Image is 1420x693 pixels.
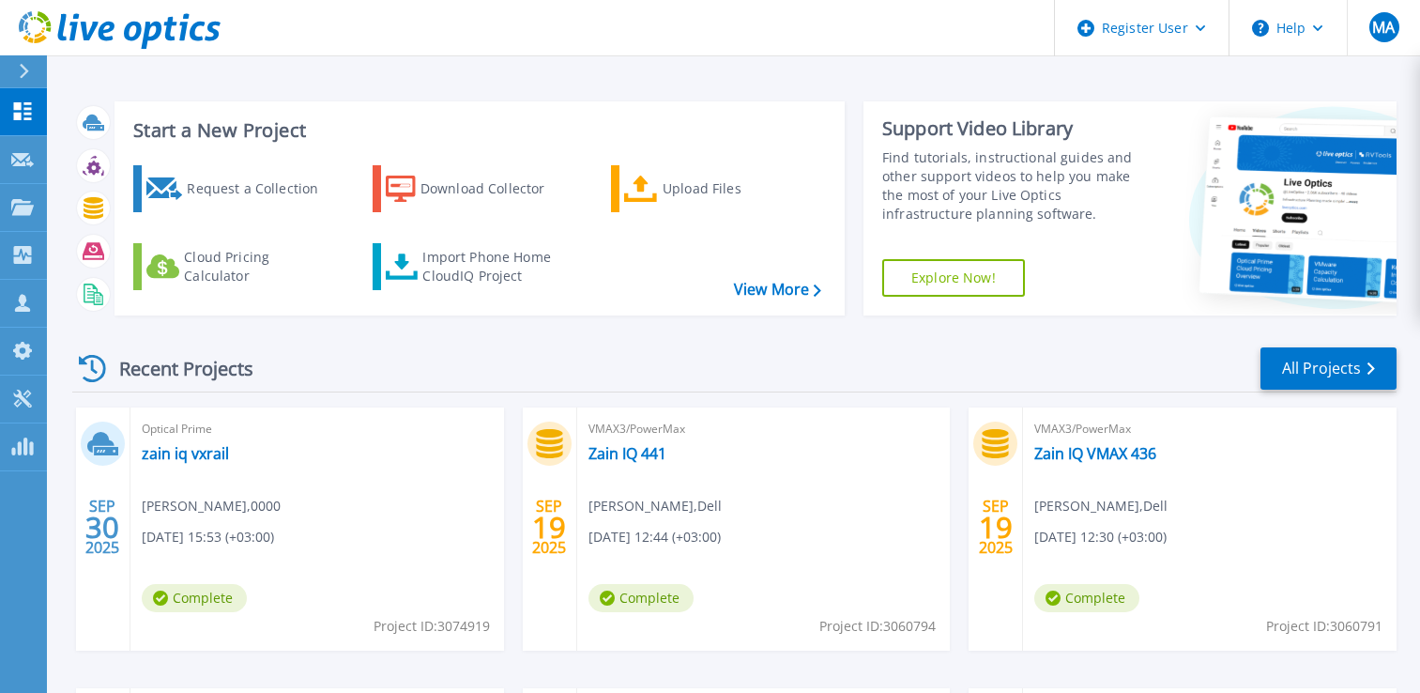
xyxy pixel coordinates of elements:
span: Optical Prime [142,419,493,439]
a: All Projects [1260,347,1397,390]
span: [PERSON_NAME] , 0000 [142,496,281,516]
div: Cloud Pricing Calculator [184,248,334,285]
a: Zain IQ VMAX 436 [1034,444,1156,463]
div: Find tutorials, instructional guides and other support videos to help you make the most of your L... [882,148,1150,223]
span: 19 [979,519,1013,535]
span: [DATE] 12:44 (+03:00) [588,527,721,547]
div: Support Video Library [882,116,1150,141]
div: Recent Projects [72,346,279,392]
a: zain iq vxrail [142,444,229,463]
a: Zain IQ 441 [588,444,666,463]
h3: Start a New Project [133,120,820,141]
a: Upload Files [611,165,820,212]
div: Upload Files [663,170,813,208]
span: 19 [532,519,566,535]
span: Complete [142,584,247,612]
span: [DATE] 12:30 (+03:00) [1034,527,1167,547]
div: SEP 2025 [531,493,567,562]
span: 30 [85,519,119,535]
span: Complete [1034,584,1139,612]
div: Download Collector [420,170,571,208]
span: Project ID: 3060794 [819,616,936,637]
a: Cloud Pricing Calculator [133,243,343,290]
div: SEP 2025 [84,493,120,562]
span: [PERSON_NAME] , Dell [1034,496,1168,516]
span: MA [1372,20,1395,35]
div: Import Phone Home CloudIQ Project [422,248,569,285]
a: Explore Now! [882,259,1025,297]
div: Request a Collection [187,170,337,208]
span: [PERSON_NAME] , Dell [588,496,722,516]
span: Complete [588,584,694,612]
span: VMAX3/PowerMax [588,419,939,439]
div: SEP 2025 [978,493,1014,562]
a: Download Collector [373,165,582,212]
span: Project ID: 3074919 [374,616,490,637]
span: VMAX3/PowerMax [1034,419,1385,439]
a: Request a Collection [133,165,343,212]
span: Project ID: 3060791 [1266,616,1382,637]
a: View More [734,281,821,299]
span: [DATE] 15:53 (+03:00) [142,527,274,547]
